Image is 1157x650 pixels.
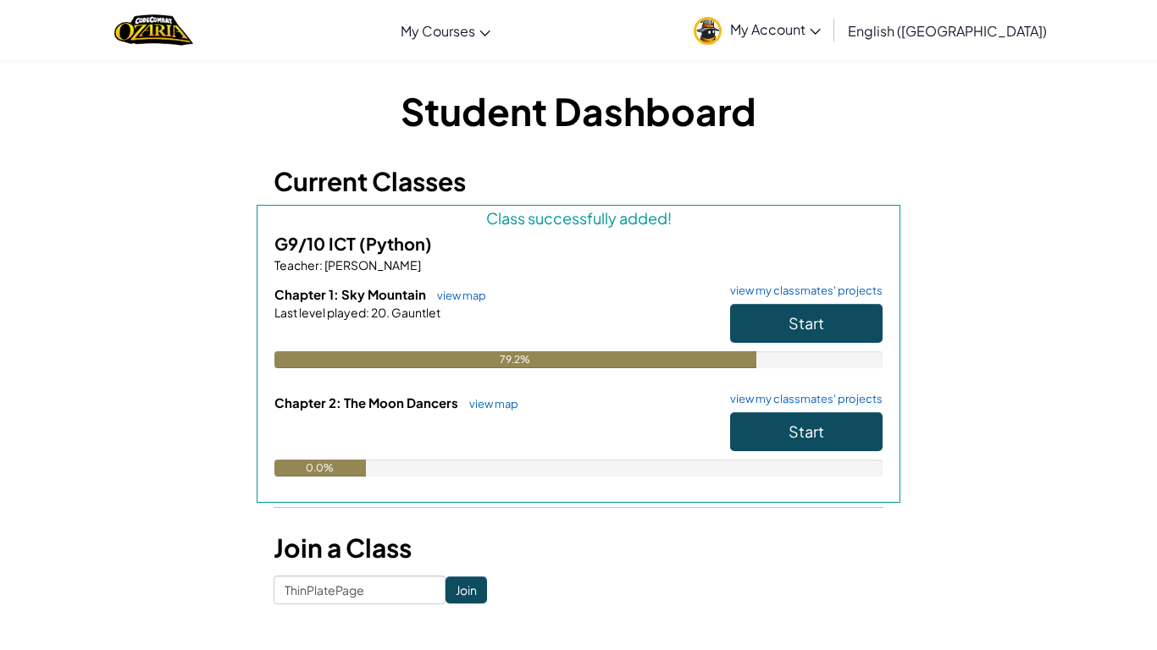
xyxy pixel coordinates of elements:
[369,305,390,320] span: 20.
[730,20,821,38] span: My Account
[274,460,366,476] div: 0.0%
[730,412,883,451] button: Start
[319,257,323,273] span: :
[730,304,883,343] button: Start
[274,257,319,273] span: Teacher
[359,233,432,254] span: (Python)
[274,305,366,320] span: Last level played
[274,206,883,230] div: Class successfully added!
[722,285,883,296] a: view my classmates' projects
[685,3,829,57] a: My Account
[401,22,475,40] span: My Courses
[461,397,518,410] a: view map
[274,394,461,410] span: Chapter 2: The Moon Dancers
[114,13,193,47] a: Ozaria by CodeCombat logo
[446,576,487,603] input: Join
[323,257,421,273] span: [PERSON_NAME]
[274,529,883,567] h3: Join a Class
[274,85,883,137] h1: Student Dashboard
[839,8,1055,53] a: English ([GEOGRAPHIC_DATA])
[848,22,1047,40] span: English ([GEOGRAPHIC_DATA])
[366,305,369,320] span: :
[274,351,756,368] div: 79.2%
[274,233,359,254] span: G9/10 ICT
[274,576,446,604] input: <Enter Class Code>
[274,286,429,302] span: Chapter 1: Sky Mountain
[789,421,824,441] span: Start
[114,13,193,47] img: Home
[429,289,486,302] a: view map
[390,305,440,320] span: Gauntlet
[694,17,722,45] img: avatar
[722,394,883,405] a: view my classmates' projects
[392,8,499,53] a: My Courses
[274,162,883,201] h3: Current Classes
[789,313,824,333] span: Start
